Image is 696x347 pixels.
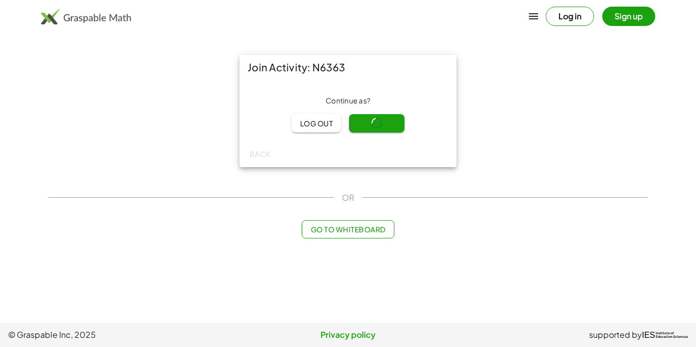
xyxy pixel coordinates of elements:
span: © Graspable Inc, 2025 [8,329,235,341]
span: IES [642,330,655,340]
span: Institute of Education Sciences [656,332,688,339]
button: Log out [291,114,341,132]
span: Go to Whiteboard [310,225,385,234]
a: IESInstitute ofEducation Sciences [642,329,688,341]
a: Privacy policy [235,329,462,341]
span: supported by [589,329,642,341]
span: OR [342,192,354,204]
div: Join Activity: N6363 [239,55,457,79]
button: Log in [546,7,594,26]
button: Go to Whiteboard [302,220,394,238]
span: Log out [300,119,333,128]
div: Continue as ? [248,96,448,106]
button: Sign up [602,7,655,26]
